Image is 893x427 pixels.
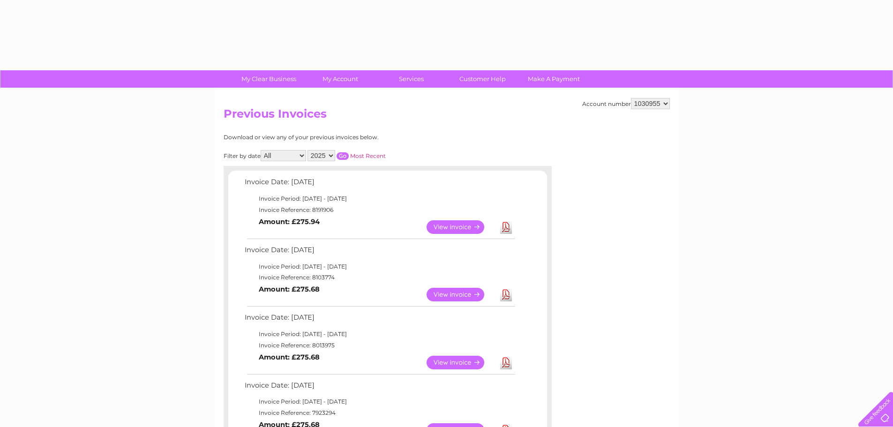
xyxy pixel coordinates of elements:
[427,288,495,301] a: View
[259,353,320,361] b: Amount: £275.68
[224,134,470,141] div: Download or view any of your previous invoices below.
[444,70,521,88] a: Customer Help
[259,285,320,293] b: Amount: £275.68
[373,70,450,88] a: Services
[500,356,512,369] a: Download
[242,193,517,204] td: Invoice Period: [DATE] - [DATE]
[259,217,320,226] b: Amount: £275.94
[582,98,670,109] div: Account number
[242,261,517,272] td: Invoice Period: [DATE] - [DATE]
[242,176,517,193] td: Invoice Date: [DATE]
[242,244,517,261] td: Invoice Date: [DATE]
[242,272,517,283] td: Invoice Reference: 8103774
[224,150,470,161] div: Filter by date
[224,107,670,125] h2: Previous Invoices
[427,356,495,369] a: View
[242,329,517,340] td: Invoice Period: [DATE] - [DATE]
[242,204,517,216] td: Invoice Reference: 8191906
[242,407,517,419] td: Invoice Reference: 7923294
[301,70,379,88] a: My Account
[242,340,517,351] td: Invoice Reference: 8013975
[427,220,495,234] a: View
[500,288,512,301] a: Download
[242,311,517,329] td: Invoice Date: [DATE]
[242,396,517,407] td: Invoice Period: [DATE] - [DATE]
[230,70,308,88] a: My Clear Business
[500,220,512,234] a: Download
[515,70,593,88] a: Make A Payment
[350,152,386,159] a: Most Recent
[242,379,517,397] td: Invoice Date: [DATE]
